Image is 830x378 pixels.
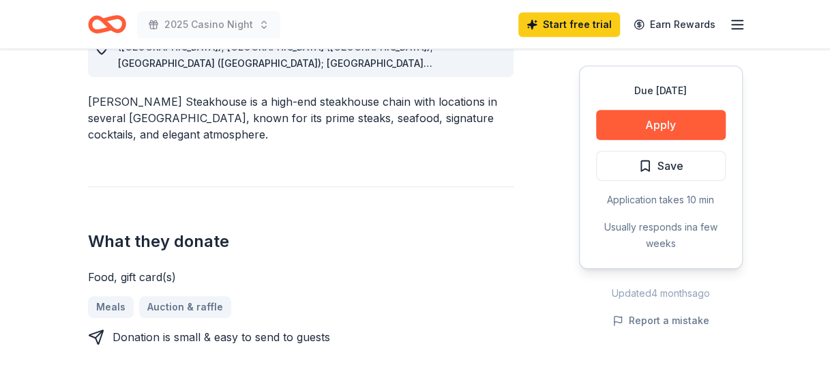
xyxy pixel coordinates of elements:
[596,110,726,140] button: Apply
[657,157,683,175] span: Save
[88,269,514,285] div: Food, gift card(s)
[88,296,134,318] a: Meals
[139,296,231,318] a: Auction & raffle
[625,12,724,37] a: Earn Rewards
[579,285,743,302] div: Updated 4 months ago
[88,231,514,252] h2: What they donate
[518,12,620,37] a: Start free trial
[596,83,726,99] div: Due [DATE]
[113,329,330,345] div: Donation is small & easy to send to guests
[137,11,280,38] button: 2025 Casino Night
[596,219,726,252] div: Usually responds in a few weeks
[88,93,514,143] div: [PERSON_NAME] Steakhouse is a high-end steakhouse chain with locations in several [GEOGRAPHIC_DAT...
[596,151,726,181] button: Save
[164,16,253,33] span: 2025 Casino Night
[88,8,126,40] a: Home
[596,192,726,208] div: Application takes 10 min
[612,312,709,329] button: Report a mistake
